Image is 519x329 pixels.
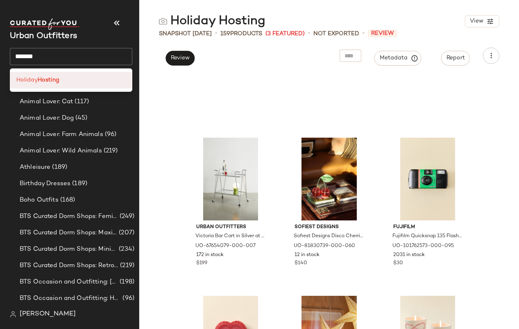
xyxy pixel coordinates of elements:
[294,243,355,250] span: UO-81830739-000-060
[295,252,320,259] span: 12 in stock
[74,113,87,123] span: (45)
[393,260,403,267] span: $30
[20,245,117,254] span: BTS Curated Dorm Shops: Minimalist
[392,243,454,250] span: UO-101762573-000-095
[117,245,134,254] span: (234)
[393,252,425,259] span: 2031 in stock
[165,51,195,66] button: Review
[265,29,305,38] span: (3 Featured)
[170,55,190,61] span: Review
[20,179,70,188] span: Birthday Dresses
[195,233,265,240] span: Victoria Bar Cart in Silver at Urban Outfitters
[20,294,121,303] span: BTS Occasion and Outfitting: Homecoming Dresses
[308,29,310,39] span: •
[196,224,265,231] span: Urban Outfitters
[20,130,103,139] span: Animal Lover: Farm Animals
[20,97,73,107] span: Animal Lover: Cat
[469,18,483,25] span: View
[20,113,74,123] span: Animal Lover: Dog
[368,29,397,37] span: Review
[20,195,59,205] span: Boho Outfits
[159,17,167,25] img: svg%3e
[465,15,499,27] button: View
[446,55,465,61] span: Report
[117,228,134,238] span: (207)
[10,18,79,30] img: cfy_white_logo.C9jOOHJF.svg
[20,146,102,156] span: Animal Lover: Wild Animals
[118,261,134,270] span: (219)
[73,97,89,107] span: (117)
[220,31,230,37] span: 159
[295,260,307,267] span: $140
[10,32,77,41] span: Current Company Name
[70,179,87,188] span: (189)
[220,29,262,38] div: Products
[20,212,118,221] span: BTS Curated Dorm Shops: Feminine
[196,252,224,259] span: 172 in stock
[59,195,75,205] span: (168)
[393,224,462,231] span: Fujifilm
[121,294,134,303] span: (96)
[195,243,256,250] span: UO-67654079-000-007
[374,51,422,66] button: Metadata
[387,138,469,220] img: 101762573_095_b
[20,277,118,287] span: BTS Occasion and Outfitting: [PERSON_NAME] to Party
[295,224,364,231] span: Sofiest Designs
[20,228,117,238] span: BTS Curated Dorm Shops: Maximalist
[196,260,207,267] span: $199
[159,29,212,38] span: Snapshot [DATE]
[441,51,470,66] button: Report
[16,76,38,84] span: Holiday
[20,261,118,270] span: BTS Curated Dorm Shops: Retro+ Boho
[20,163,50,172] span: Athleisure
[38,76,59,84] b: Hosting
[379,54,417,62] span: Metadata
[313,29,359,38] span: Not Exported
[50,163,67,172] span: (189)
[190,138,272,220] img: 67654079_007_b
[288,138,370,220] img: 81830739_060_m
[294,233,363,240] span: Sofiest Designs Disco Cherries in Red at Urban Outfitters
[20,309,76,319] span: [PERSON_NAME]
[363,29,365,39] span: •
[118,212,134,221] span: (249)
[102,146,118,156] span: (219)
[215,29,217,39] span: •
[392,233,462,240] span: Fujifilm Quicksnap 135 Flash 35mm Disposable Film Camera at Urban Outfitters
[10,311,16,318] img: svg%3e
[159,13,265,29] div: Holiday Hosting
[103,130,117,139] span: (96)
[118,277,134,287] span: (198)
